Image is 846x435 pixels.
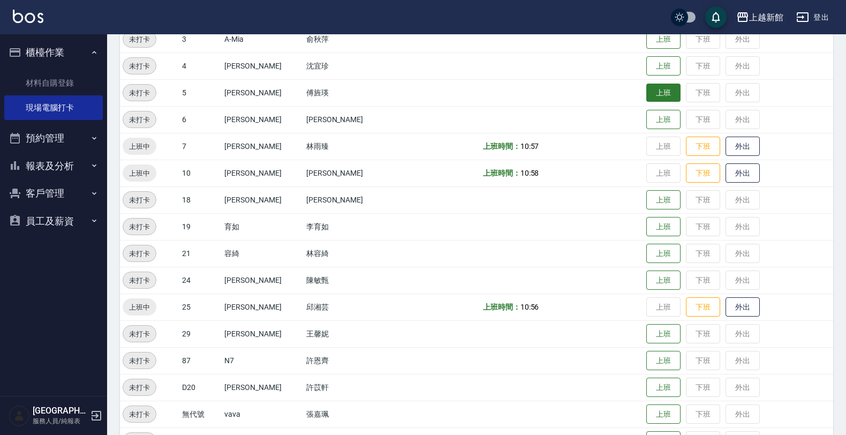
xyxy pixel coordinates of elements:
td: [PERSON_NAME] [222,294,304,320]
img: Person [9,405,30,426]
td: 沈宜珍 [304,52,399,79]
button: 預約管理 [4,124,103,152]
a: 現場電腦打卡 [4,95,103,120]
td: 李育如 [304,213,399,240]
td: 邱湘芸 [304,294,399,320]
span: 未打卡 [123,194,156,206]
span: 未打卡 [123,221,156,232]
button: 員工及薪資 [4,207,103,235]
td: 容綺 [222,240,304,267]
td: 林容綺 [304,240,399,267]
span: 未打卡 [123,34,156,45]
td: 87 [179,347,222,374]
td: [PERSON_NAME] [304,160,399,186]
span: 未打卡 [123,87,156,99]
button: 櫃檯作業 [4,39,103,66]
td: 陳敏甄 [304,267,399,294]
td: 19 [179,213,222,240]
td: 24 [179,267,222,294]
td: 傅旌瑛 [304,79,399,106]
b: 上班時間： [483,303,520,311]
td: [PERSON_NAME] [222,267,304,294]
h5: [GEOGRAPHIC_DATA] [33,406,87,416]
td: 10 [179,160,222,186]
button: save [705,6,727,28]
a: 材料自購登錄 [4,71,103,95]
td: [PERSON_NAME] [222,320,304,347]
td: 3 [179,26,222,52]
b: 上班時間： [483,142,520,151]
img: Logo [13,10,43,23]
button: 上班 [646,29,681,49]
td: 張嘉珮 [304,401,399,427]
span: 未打卡 [123,355,156,366]
div: 上越新館 [749,11,783,24]
span: 未打卡 [123,409,156,420]
span: 上班中 [123,168,156,179]
span: 未打卡 [123,61,156,72]
td: 7 [179,133,222,160]
button: 上班 [646,217,681,237]
td: [PERSON_NAME] [222,186,304,213]
td: 王馨妮 [304,320,399,347]
p: 服務人員/純報表 [33,416,87,426]
button: 上班 [646,404,681,424]
td: [PERSON_NAME] [304,186,399,213]
td: [PERSON_NAME] [222,106,304,133]
td: 5 [179,79,222,106]
td: 俞秋萍 [304,26,399,52]
td: 6 [179,106,222,133]
b: 上班時間： [483,169,520,177]
button: 上班 [646,271,681,290]
button: 外出 [726,297,760,317]
span: 未打卡 [123,275,156,286]
span: 未打卡 [123,114,156,125]
button: 外出 [726,163,760,183]
td: 29 [179,320,222,347]
button: 上越新館 [732,6,788,28]
span: 10:56 [520,303,539,311]
button: 上班 [646,351,681,371]
span: 未打卡 [123,328,156,340]
button: 上班 [646,324,681,344]
td: [PERSON_NAME] [222,374,304,401]
td: [PERSON_NAME] [304,106,399,133]
td: N7 [222,347,304,374]
td: A-Mia [222,26,304,52]
button: 上班 [646,244,681,264]
td: vava [222,401,304,427]
button: 上班 [646,378,681,397]
button: 下班 [686,137,720,156]
button: 報表及分析 [4,152,103,180]
button: 上班 [646,56,681,76]
td: [PERSON_NAME] [222,79,304,106]
td: 許恩齊 [304,347,399,374]
td: 25 [179,294,222,320]
span: 上班中 [123,302,156,313]
td: D20 [179,374,222,401]
span: 未打卡 [123,382,156,393]
button: 下班 [686,163,720,183]
td: 18 [179,186,222,213]
span: 上班中 [123,141,156,152]
button: 下班 [686,297,720,317]
button: 上班 [646,110,681,130]
td: [PERSON_NAME] [222,160,304,186]
td: 育如 [222,213,304,240]
button: 上班 [646,190,681,210]
td: 無代號 [179,401,222,427]
button: 登出 [792,7,833,27]
td: [PERSON_NAME] [222,133,304,160]
td: 林雨臻 [304,133,399,160]
button: 外出 [726,137,760,156]
span: 10:58 [520,169,539,177]
td: 許苡軒 [304,374,399,401]
span: 未打卡 [123,248,156,259]
span: 10:57 [520,142,539,151]
td: 4 [179,52,222,79]
button: 上班 [646,84,681,102]
td: 21 [179,240,222,267]
td: [PERSON_NAME] [222,52,304,79]
button: 客戶管理 [4,179,103,207]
